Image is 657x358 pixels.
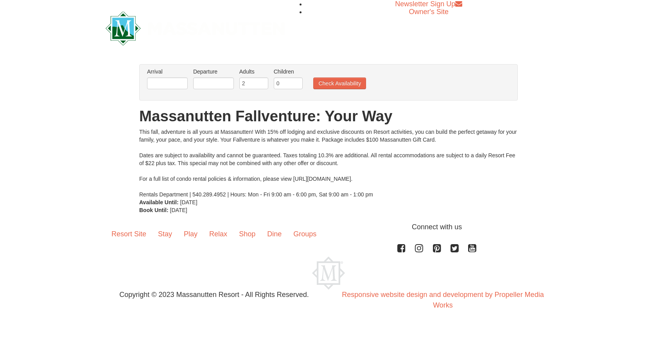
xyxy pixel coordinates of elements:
a: Play [178,222,203,246]
label: Children [274,68,303,76]
a: Massanutten Resort [106,18,285,36]
strong: Available Until: [139,199,179,205]
label: Adults [239,68,268,76]
h1: Massanutten Fallventure: Your Way [139,108,518,124]
label: Departure [193,68,234,76]
strong: Book Until: [139,207,169,213]
p: Connect with us [106,222,551,232]
img: Massanutten Resort Logo [312,257,345,290]
a: Relax [203,222,233,246]
a: Stay [152,222,178,246]
a: Responsive website design and development by Propeller Media Works [342,291,544,309]
p: Copyright © 2023 Massanutten Resort - All Rights Reserved. [100,290,328,300]
span: [DATE] [170,207,187,213]
button: Check Availability [313,77,366,89]
span: [DATE] [180,199,197,205]
label: Arrival [147,68,188,76]
div: This fall, adventure is all yours at Massanutten! With 15% off lodging and exclusive discounts on... [139,128,518,198]
img: Massanutten Resort Logo [106,11,285,45]
a: Shop [233,222,261,246]
a: Dine [261,222,287,246]
a: Resort Site [106,222,152,246]
a: Groups [287,222,322,246]
a: Owner's Site [409,8,449,16]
